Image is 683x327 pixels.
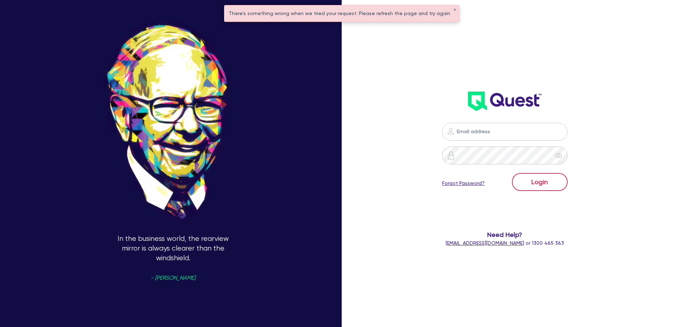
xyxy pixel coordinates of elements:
[468,92,541,111] img: wH2k97JdezQIQAAAABJRU5ErkJggg==
[555,152,562,159] span: eye
[442,179,485,187] a: Forgot Password?
[224,5,459,22] div: There's something wrong when we tried your request. Please refresh the page and try again
[453,8,456,12] button: ✕
[446,240,564,246] span: or 1300 465 363
[446,240,524,246] a: [EMAIL_ADDRESS][DOMAIN_NAME]
[413,230,597,239] span: Need Help?
[512,173,568,191] button: Login
[447,151,455,160] img: icon-password
[151,275,195,281] span: - [PERSON_NAME]
[446,127,455,136] img: icon-password
[442,123,568,141] input: Email address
